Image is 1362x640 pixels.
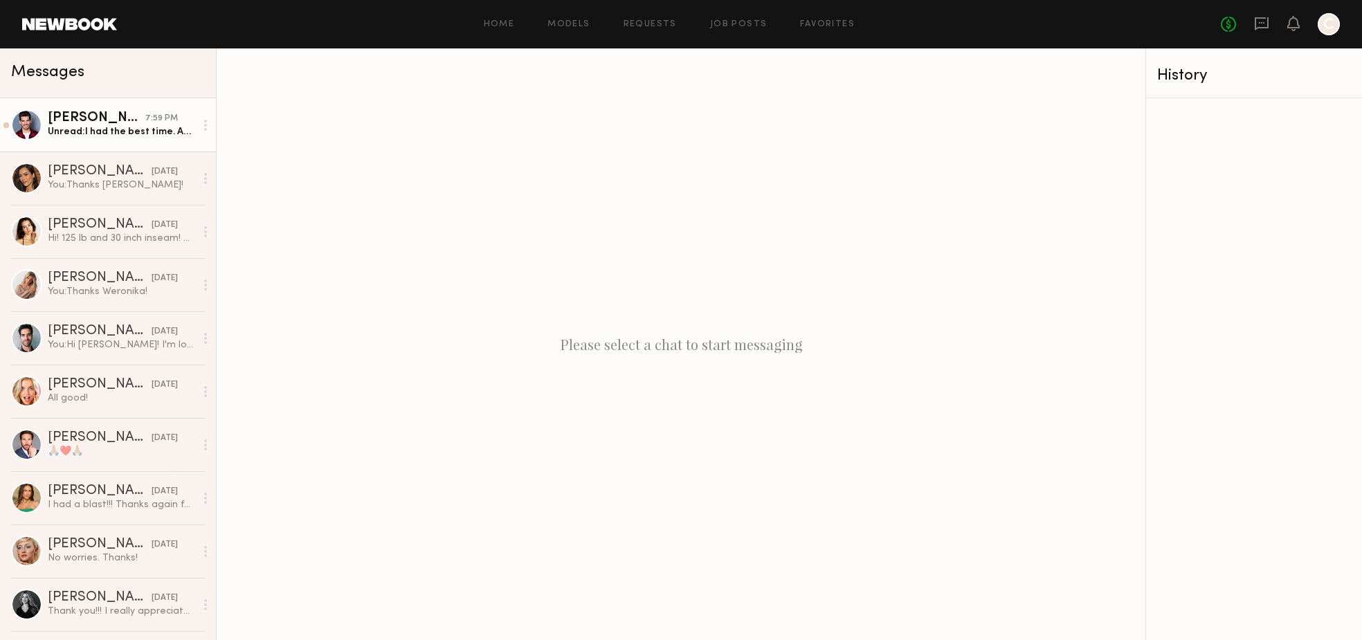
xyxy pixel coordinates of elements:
[1157,68,1351,84] div: History
[152,592,178,605] div: [DATE]
[152,378,178,392] div: [DATE]
[152,538,178,551] div: [DATE]
[1318,13,1340,35] a: C
[48,338,195,351] div: You: Hi [PERSON_NAME]! I'm looking for an ecom [DEMOGRAPHIC_DATA] model. Do you have any examples...
[48,165,152,179] div: [PERSON_NAME]
[217,48,1145,640] div: Please select a chat to start messaging
[547,20,590,29] a: Models
[624,20,677,29] a: Requests
[48,232,195,245] div: Hi! 125 lb and 30 inch inseam! Thanks hope you’re well too🙂
[48,111,145,125] div: [PERSON_NAME]
[152,272,178,285] div: [DATE]
[48,392,195,405] div: All good!
[48,125,195,138] div: Unread: I had the best time. Awesome team!
[48,484,152,498] div: [PERSON_NAME]
[48,591,152,605] div: [PERSON_NAME]
[152,485,178,498] div: [DATE]
[710,20,768,29] a: Job Posts
[48,285,195,298] div: You: Thanks Weronika!
[48,431,152,445] div: [PERSON_NAME]
[152,432,178,445] div: [DATE]
[48,378,152,392] div: [PERSON_NAME]
[48,324,152,338] div: [PERSON_NAME]
[152,219,178,232] div: [DATE]
[48,538,152,551] div: [PERSON_NAME]
[145,112,178,125] div: 7:59 PM
[152,165,178,179] div: [DATE]
[48,271,152,285] div: [PERSON_NAME]
[48,551,195,565] div: No worries. Thanks!
[48,218,152,232] div: [PERSON_NAME]
[48,179,195,192] div: You: Thanks [PERSON_NAME]!
[152,325,178,338] div: [DATE]
[48,498,195,511] div: I had a blast!!! Thanks again for everything 🥰
[800,20,855,29] a: Favorites
[48,605,195,618] div: Thank you!!! I really appreciate it and sounds good 💜 talk with you then, have a great spring xoxo
[48,445,195,458] div: 🙏🏼❤️🙏🏼
[484,20,515,29] a: Home
[11,64,84,80] span: Messages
